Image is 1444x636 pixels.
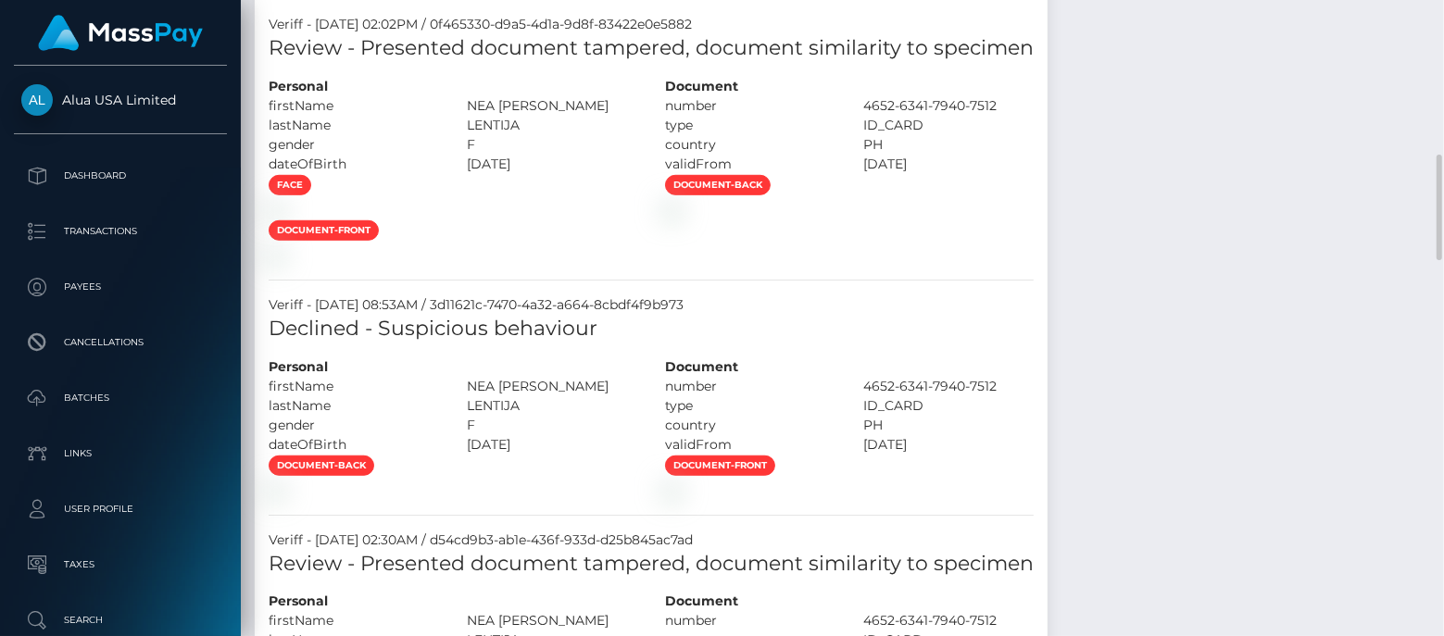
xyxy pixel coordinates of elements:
span: face [269,175,311,195]
div: NEA [PERSON_NAME] [453,377,651,396]
p: Search [21,606,220,634]
div: [DATE] [453,155,651,174]
div: PH [849,416,1048,435]
div: firstName [255,377,453,396]
img: 7f5f3709-1241-4750-b4bb-d877ed1125c0 [269,483,283,498]
div: Veriff - [DATE] 08:53AM / 3d11621c-7470-4a32-a664-8cbdf4f9b973 [255,295,1048,315]
div: ID_CARD [849,116,1048,135]
p: Batches [21,384,220,412]
img: Alua USA Limited [21,84,53,116]
img: 370ac077-10b5-4cff-8595-b260e4fe842b [269,203,283,218]
div: F [453,135,651,155]
p: Taxes [21,551,220,579]
strong: Document [665,358,738,375]
strong: Personal [269,78,328,94]
div: validFrom [651,435,849,455]
div: lastName [255,396,453,416]
a: Dashboard [14,153,227,199]
a: Transactions [14,208,227,255]
div: Veriff - [DATE] 02:02PM / 0f465330-d9a5-4d1a-9d8f-83422e0e5882 [255,15,1048,34]
strong: Document [665,592,738,609]
div: [DATE] [849,155,1048,174]
div: [DATE] [849,435,1048,455]
div: country [651,416,849,435]
img: 699d3fa2-7f0c-4a06-b6a2-4ad0454972b8 [269,248,283,263]
div: NEA [PERSON_NAME] [453,611,651,630]
p: Dashboard [21,162,220,190]
div: type [651,116,849,135]
p: Payees [21,273,220,301]
span: document-back [269,455,374,476]
div: ID_CARD [849,396,1048,416]
div: gender [255,135,453,155]
div: 4652-6341-7940-7512 [849,377,1048,396]
div: validFrom [651,155,849,174]
a: Cancellations [14,319,227,366]
a: User Profile [14,486,227,532]
div: LENTIJA [453,116,651,135]
strong: Personal [269,592,328,609]
a: Taxes [14,542,227,588]
p: Transactions [21,218,220,245]
h5: Review - Presented document tampered, document similarity to specimen [269,550,1034,579]
div: lastName [255,116,453,135]
div: number [651,96,849,116]
div: [DATE] [453,435,651,455]
a: Batches [14,375,227,421]
div: F [453,416,651,435]
div: PH [849,135,1048,155]
div: firstName [255,96,453,116]
strong: Document [665,78,738,94]
div: type [651,396,849,416]
span: document-front [665,455,775,476]
a: Payees [14,264,227,310]
div: 4652-6341-7940-7512 [849,611,1048,630]
div: dateOfBirth [255,155,453,174]
span: document-back [665,175,771,195]
div: NEA [PERSON_NAME] [453,96,651,116]
div: gender [255,416,453,435]
img: MassPay Logo [38,15,203,51]
div: LENTIJA [453,396,651,416]
span: Alua USA Limited [14,92,227,108]
p: Links [21,440,220,468]
img: cad927c9-8286-427d-8c48-c80baf67b862 [665,483,680,498]
p: User Profile [21,495,220,523]
span: document-front [269,220,379,241]
img: 62dc3100-9556-479d-8cfc-428e2b1a78df [665,203,680,218]
div: country [651,135,849,155]
div: firstName [255,611,453,630]
div: dateOfBirth [255,435,453,455]
div: Veriff - [DATE] 02:30AM / d54cd9b3-ab1e-436f-933d-d25b845ac7ad [255,530,1048,550]
strong: Personal [269,358,328,375]
div: number [651,377,849,396]
div: 4652-6341-7940-7512 [849,96,1048,116]
h5: Review - Presented document tampered, document similarity to specimen [269,34,1034,63]
h5: Declined - Suspicious behaviour [269,315,1034,343]
div: number [651,611,849,630]
p: Cancellations [21,329,220,356]
a: Links [14,430,227,477]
